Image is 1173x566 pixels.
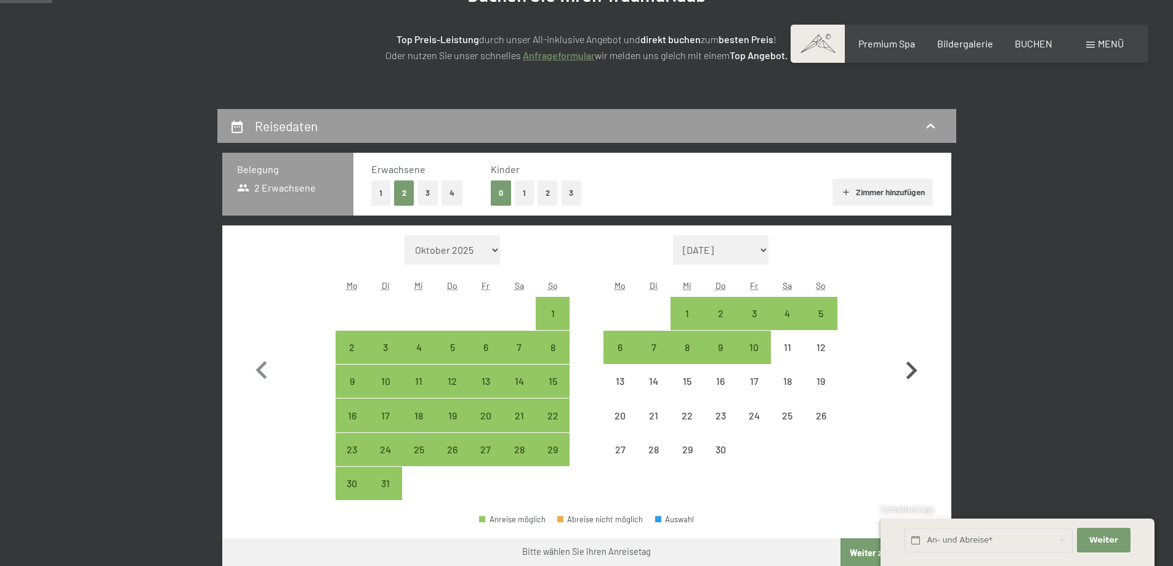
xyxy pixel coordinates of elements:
[370,376,401,407] div: 10
[639,411,669,442] div: 21
[637,398,671,432] div: Anreise nicht möglich
[337,411,368,442] div: 16
[436,331,469,364] div: Thu Mar 05 2026
[805,342,836,373] div: 12
[805,309,836,339] div: 5
[672,411,703,442] div: 22
[704,433,737,466] div: Anreise nicht möglich
[637,398,671,432] div: Tue Apr 21 2026
[371,163,425,175] span: Erwachsene
[816,280,826,291] abbr: Sonntag
[655,515,695,524] div: Auswahl
[237,163,339,176] h3: Belegung
[858,38,915,49] a: Premium Spa
[640,33,701,45] strong: direkt buchen
[369,467,402,500] div: Anreise möglich
[255,118,318,134] h2: Reisedaten
[804,365,837,398] div: Sun Apr 19 2026
[637,331,671,364] div: Tue Apr 07 2026
[805,376,836,407] div: 19
[502,398,536,432] div: Anreise möglich
[469,398,502,432] div: Anreise möglich
[783,280,792,291] abbr: Samstag
[737,398,770,432] div: Anreise nicht möglich
[369,331,402,364] div: Tue Mar 03 2026
[403,445,434,475] div: 25
[671,331,704,364] div: Anreise möglich
[336,467,369,500] div: Anreise möglich
[639,445,669,475] div: 28
[738,342,769,373] div: 10
[603,365,637,398] div: Mon Apr 13 2026
[737,297,770,330] div: Fri Apr 03 2026
[482,280,490,291] abbr: Freitag
[347,280,358,291] abbr: Montag
[370,342,401,373] div: 3
[436,398,469,432] div: Anreise möglich
[536,398,569,432] div: Anreise möglich
[603,398,637,432] div: Mon Apr 20 2026
[1015,38,1052,49] span: BUCHEN
[671,331,704,364] div: Wed Apr 08 2026
[370,411,401,442] div: 17
[469,331,502,364] div: Anreise möglich
[672,309,703,339] div: 1
[705,342,736,373] div: 9
[671,433,704,466] div: Wed Apr 29 2026
[937,38,993,49] a: Bildergalerie
[536,433,569,466] div: Anreise möglich
[437,342,468,373] div: 5
[639,342,669,373] div: 7
[403,411,434,442] div: 18
[603,433,637,466] div: Mon Apr 27 2026
[536,365,569,398] div: Anreise möglich
[369,365,402,398] div: Tue Mar 10 2026
[523,49,595,61] a: Anfrageformular
[337,445,368,475] div: 23
[671,398,704,432] div: Anreise nicht möglich
[537,411,568,442] div: 22
[370,445,401,475] div: 24
[402,331,435,364] div: Wed Mar 04 2026
[637,331,671,364] div: Anreise möglich
[437,376,468,407] div: 12
[536,331,569,364] div: Sun Mar 08 2026
[522,546,651,558] div: Bitte wählen Sie Ihren Anreisetag
[418,180,438,206] button: 3
[470,445,501,475] div: 27
[719,33,773,45] strong: besten Preis
[771,331,804,364] div: Anreise nicht möglich
[536,398,569,432] div: Sun Mar 22 2026
[650,280,658,291] abbr: Dienstag
[436,365,469,398] div: Thu Mar 12 2026
[402,365,435,398] div: Wed Mar 11 2026
[536,331,569,364] div: Anreise möglich
[1089,535,1118,546] span: Weiter
[414,280,423,291] abbr: Mittwoch
[750,280,758,291] abbr: Freitag
[279,31,895,63] p: durch unser All-inklusive Angebot und zum ! Oder nutzen Sie unser schnelles wir melden uns gleich...
[491,180,511,206] button: 0
[515,180,534,206] button: 1
[537,376,568,407] div: 15
[369,365,402,398] div: Anreise möglich
[504,342,534,373] div: 7
[605,445,635,475] div: 27
[491,163,520,175] span: Kinder
[615,280,626,291] abbr: Montag
[469,398,502,432] div: Fri Mar 20 2026
[502,433,536,466] div: Anreise möglich
[805,411,836,442] div: 26
[603,331,637,364] div: Mon Apr 06 2026
[337,479,368,509] div: 30
[437,411,468,442] div: 19
[771,398,804,432] div: Sat Apr 25 2026
[336,331,369,364] div: Anreise möglich
[705,411,736,442] div: 23
[671,365,704,398] div: Wed Apr 15 2026
[479,515,546,524] div: Anreise möglich
[671,297,704,330] div: Anreise möglich
[537,342,568,373] div: 8
[336,331,369,364] div: Mon Mar 02 2026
